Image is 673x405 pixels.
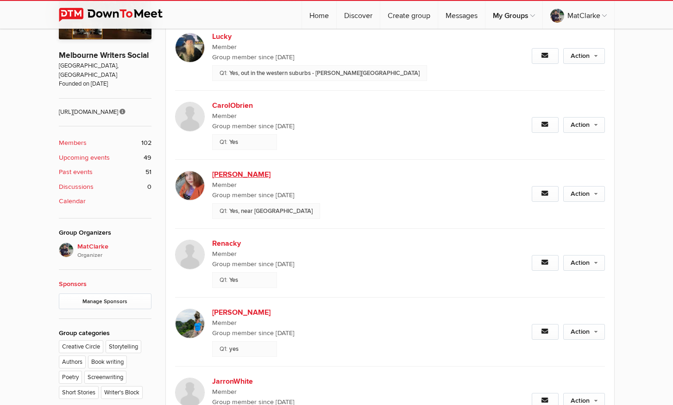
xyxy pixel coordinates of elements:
[59,280,87,288] a: Sponsors
[59,228,151,238] div: Group Organizers
[59,153,151,163] a: Upcoming events 49
[175,240,205,269] img: Renacky
[147,182,151,192] span: 0
[220,138,227,146] span: Do you live in Victoria?
[212,318,476,328] span: Member
[59,80,151,88] span: Founded on [DATE]
[212,328,476,338] span: Group member since [DATE]
[220,345,227,353] span: Do you live in Victoria?
[229,69,420,77] span: Yes, out in the western suburbs - [PERSON_NAME][GEOGRAPHIC_DATA]
[337,1,380,29] a: Discover
[212,190,476,200] span: Group member since [DATE]
[59,167,151,177] a: Past events 51
[212,249,476,259] span: Member
[175,102,205,131] img: CarolObrien
[175,309,205,338] img: Sally
[563,117,605,133] a: Action
[59,138,151,148] a: Members 102
[212,100,371,111] b: CarolObrien
[563,186,605,202] a: Action
[229,276,238,284] span: Yes
[212,238,371,249] b: Renacky
[77,251,151,260] i: Organizer
[175,229,476,298] a: Renacky Member Group member since [DATE] Yes
[59,196,151,206] a: Calendar
[145,167,151,177] span: 51
[59,243,74,257] img: MatClarke
[144,153,151,163] span: 49
[543,1,614,29] a: MatClarke
[212,387,476,397] span: Member
[212,307,371,318] b: [PERSON_NAME]
[380,1,438,29] a: Create group
[59,138,87,148] b: Members
[212,259,476,269] span: Group member since [DATE]
[563,48,605,64] a: Action
[229,207,313,215] span: Yes, near [GEOGRAPHIC_DATA]
[59,328,151,338] div: Group categories
[302,1,336,29] a: Home
[212,180,476,190] span: Member
[59,50,149,60] a: Melbourne Writers Social
[175,22,476,90] a: Lucky Member Group member since [DATE] Yes, out in the western suburbs - [PERSON_NAME][GEOGRAPHIC...
[59,153,110,163] b: Upcoming events
[175,33,205,62] img: Lucky
[212,111,476,121] span: Member
[175,160,476,229] a: [PERSON_NAME] Member Group member since [DATE] Yes, near [GEOGRAPHIC_DATA]
[175,298,476,367] a: [PERSON_NAME] Member Group member since [DATE] yes
[77,242,151,260] span: MatClarke
[220,276,227,284] span: Do you live in Victoria?
[59,196,86,206] b: Calendar
[175,91,476,160] a: CarolObrien Member Group member since [DATE] Yes
[212,42,476,52] span: Member
[220,207,227,215] span: Do you live in Victoria?
[59,98,151,117] span: [URL][DOMAIN_NAME]
[485,1,542,29] a: My Groups
[175,171,205,200] img: Bonnie
[212,52,476,62] span: Group member since [DATE]
[220,69,227,77] span: Do you live in Victoria?
[59,8,177,22] img: DownToMeet
[59,243,151,260] a: MatClarkeOrganizer
[59,182,94,192] b: Discussions
[212,169,371,180] b: [PERSON_NAME]
[59,293,151,309] a: Manage Sponsors
[229,345,239,353] span: yes
[59,167,93,177] b: Past events
[59,62,151,80] span: [GEOGRAPHIC_DATA], [GEOGRAPHIC_DATA]
[141,138,151,148] span: 102
[563,324,605,340] a: Action
[212,121,476,131] span: Group member since [DATE]
[563,255,605,271] a: Action
[212,31,371,42] b: Lucky
[229,138,238,146] span: Yes
[59,182,151,192] a: Discussions 0
[212,376,371,387] b: JarronWhite
[438,1,485,29] a: Messages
